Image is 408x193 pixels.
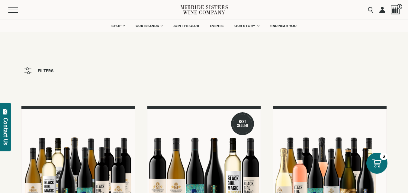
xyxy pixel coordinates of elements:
[380,153,387,160] div: 3
[136,24,159,28] span: OUR BRANDS
[38,69,54,73] span: Filters
[206,20,227,32] a: EVENTS
[270,24,297,28] span: FIND NEAR YOU
[169,20,203,32] a: JOIN THE CLUB
[8,7,30,13] button: Mobile Menu Trigger
[210,24,223,28] span: EVENTS
[230,20,263,32] a: OUR STORY
[234,24,255,28] span: OUR STORY
[3,118,9,145] div: Contact Us
[21,64,57,77] button: Filters
[132,20,166,32] a: OUR BRANDS
[266,20,301,32] a: FIND NEAR YOU
[397,4,402,9] span: 3
[111,24,122,28] span: SHOP
[173,24,199,28] span: JOIN THE CLUB
[108,20,129,32] a: SHOP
